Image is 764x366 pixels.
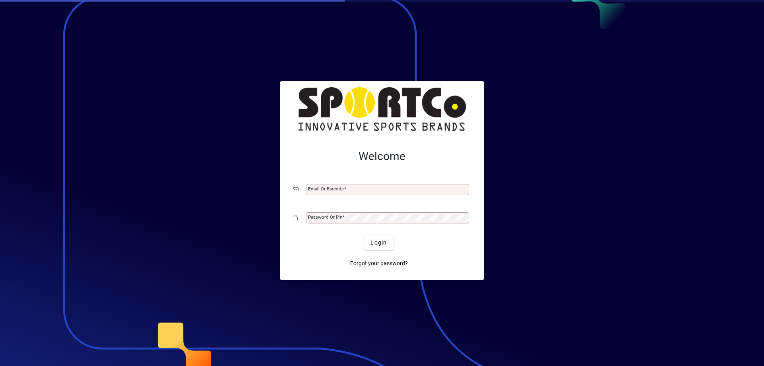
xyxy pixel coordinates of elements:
h2: Welcome [293,150,471,163]
mat-label: Password or Pin [308,214,342,220]
a: Forgot your password? [347,256,411,270]
button: Login [364,235,393,250]
mat-label: Email or Barcode [308,186,344,192]
span: Login [370,239,387,247]
span: Forgot your password? [350,259,408,268]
